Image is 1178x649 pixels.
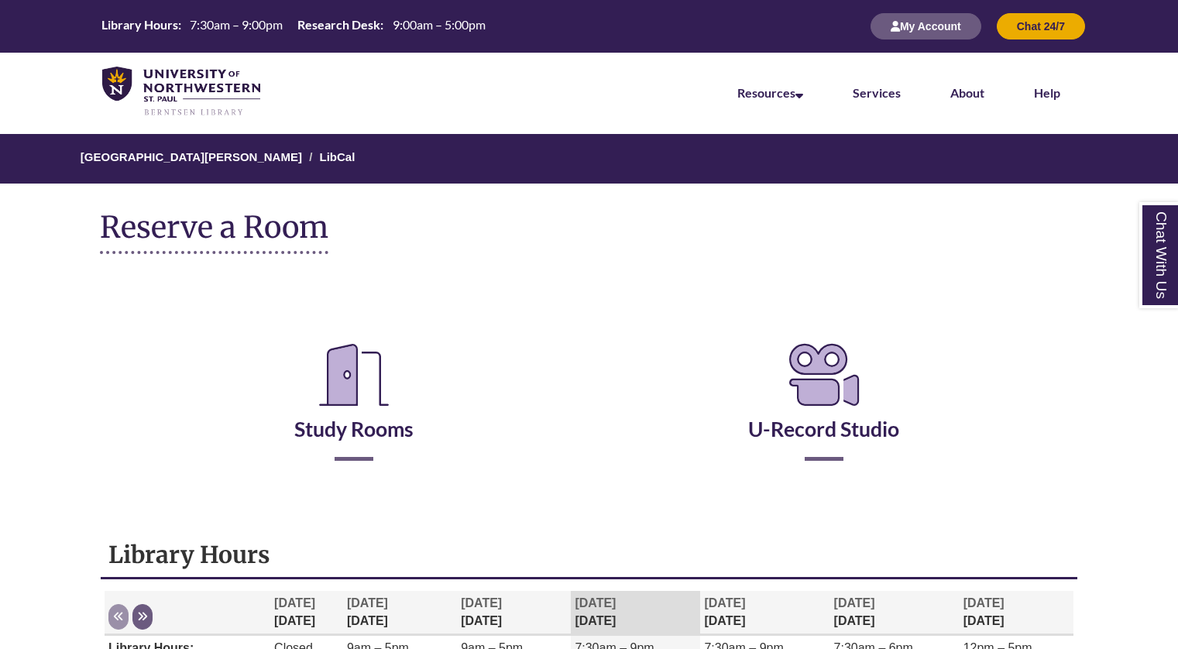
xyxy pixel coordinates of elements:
th: [DATE] [571,591,700,635]
h1: Reserve a Room [100,211,328,254]
a: My Account [871,19,981,33]
th: [DATE] [700,591,829,635]
span: [DATE] [347,596,388,610]
th: [DATE] [830,591,960,635]
nav: Breadcrumb [100,134,1078,184]
th: [DATE] [960,591,1073,635]
a: LibCal [319,150,355,163]
table: Hours Today [95,16,491,35]
span: [DATE] [963,596,1005,610]
button: Previous week [108,604,129,630]
th: [DATE] [457,591,571,635]
button: Next week [132,604,153,630]
a: U-Record Studio [748,378,899,441]
a: Study Rooms [294,378,414,441]
button: Chat 24/7 [997,13,1085,39]
span: [DATE] [575,596,616,610]
span: [DATE] [461,596,502,610]
button: My Account [871,13,981,39]
span: 9:00am – 5:00pm [393,17,486,32]
th: [DATE] [270,591,343,635]
div: Reserve a Room [100,293,1078,506]
th: Library Hours: [95,16,184,33]
span: [DATE] [834,596,875,610]
h1: Library Hours [108,540,1070,569]
span: [DATE] [704,596,745,610]
a: Chat 24/7 [997,19,1085,33]
img: UNWSP Library Logo [102,67,260,117]
a: Hours Today [95,16,491,36]
a: [GEOGRAPHIC_DATA][PERSON_NAME] [81,150,302,163]
th: Research Desk: [291,16,386,33]
th: [DATE] [343,591,457,635]
a: Services [853,85,901,100]
span: 7:30am – 9:00pm [190,17,283,32]
span: [DATE] [274,596,315,610]
a: About [950,85,984,100]
a: Resources [737,85,803,100]
a: Help [1034,85,1060,100]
